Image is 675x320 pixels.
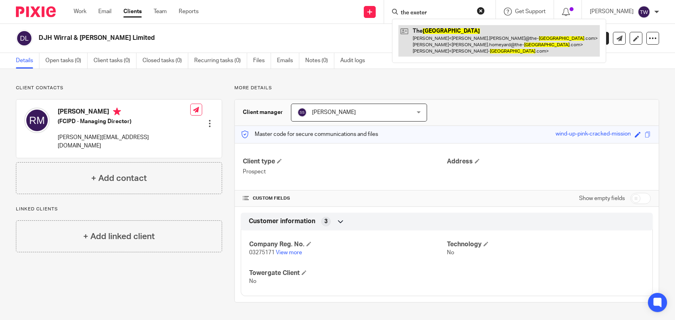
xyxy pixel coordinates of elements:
a: Email [98,8,111,16]
p: [PERSON_NAME] [590,8,634,16]
span: No [249,279,256,284]
a: Files [253,53,271,69]
a: Clients [123,8,142,16]
a: Recurring tasks (0) [194,53,247,69]
a: Client tasks (0) [94,53,137,69]
a: Audit logs [340,53,371,69]
a: Work [74,8,86,16]
h4: Technology [447,240,644,249]
h4: Client type [243,157,447,166]
h4: + Add contact [91,172,147,185]
span: 3 [324,218,328,226]
a: Team [154,8,167,16]
h4: Towergate Client [249,269,447,277]
span: 03275171 [249,250,275,255]
h4: Address [447,157,651,166]
h4: + Add linked client [83,230,155,243]
button: Clear [477,7,485,15]
h3: Client manager [243,108,283,116]
p: Prospect [243,168,447,176]
a: Closed tasks (0) [142,53,188,69]
img: svg%3E [638,6,650,18]
h2: DJH Wirral & [PERSON_NAME] Limited [39,34,449,42]
a: Open tasks (0) [45,53,88,69]
span: No [447,250,454,255]
img: svg%3E [24,108,50,133]
a: Emails [277,53,299,69]
p: Linked clients [16,206,222,212]
a: Details [16,53,39,69]
a: View more [276,250,302,255]
span: Get Support [515,9,546,14]
a: Reports [179,8,199,16]
div: wind-up-pink-cracked-mission [556,130,631,139]
h4: CUSTOM FIELDS [243,195,447,202]
p: Client contacts [16,85,222,91]
p: More details [234,85,659,91]
label: Show empty fields [579,194,625,202]
span: [PERSON_NAME] [312,110,356,115]
span: Customer information [249,217,315,226]
h4: Company Reg. No. [249,240,447,249]
a: Notes (0) [305,53,334,69]
img: svg%3E [297,108,307,117]
h5: (FCIPD - Managing Director) [58,118,190,126]
p: Master code for secure communications and files [241,130,378,138]
i: Primary [113,108,121,116]
input: Search [400,10,472,17]
img: svg%3E [16,30,33,47]
h4: [PERSON_NAME] [58,108,190,118]
img: Pixie [16,6,56,17]
p: [PERSON_NAME][EMAIL_ADDRESS][DOMAIN_NAME] [58,133,190,150]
